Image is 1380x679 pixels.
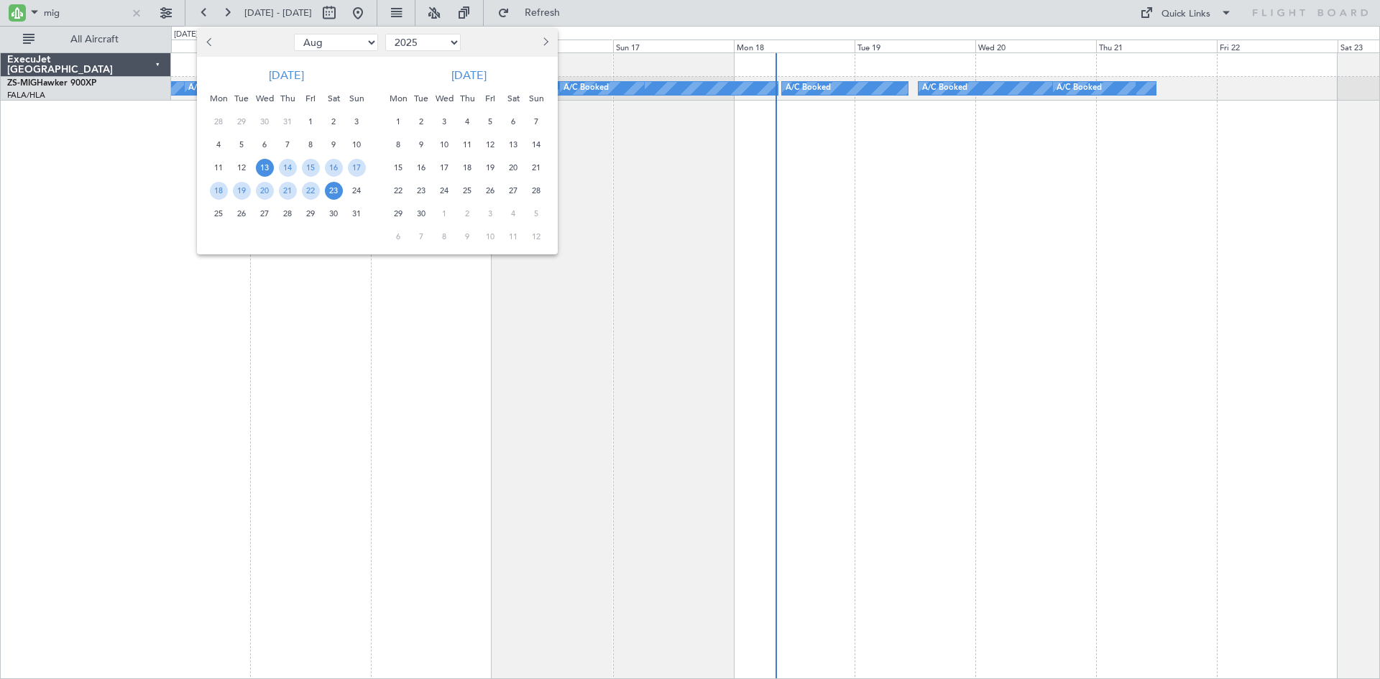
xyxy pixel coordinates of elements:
[410,225,433,248] div: 7-10-2025
[279,205,297,223] span: 28
[230,110,253,133] div: 29-7-2025
[390,205,408,223] span: 29
[528,136,546,154] span: 14
[233,136,251,154] span: 5
[203,31,218,54] button: Previous month
[387,202,410,225] div: 29-9-2025
[482,113,500,131] span: 5
[413,113,431,131] span: 2
[299,87,322,110] div: Fri
[253,87,276,110] div: Wed
[459,182,477,200] span: 25
[436,136,454,154] span: 10
[325,159,343,177] span: 16
[482,228,500,246] span: 10
[276,156,299,179] div: 14-8-2025
[348,113,366,131] span: 3
[410,87,433,110] div: Tue
[436,113,454,131] span: 3
[505,205,523,223] span: 4
[410,133,433,156] div: 9-9-2025
[502,202,525,225] div: 4-10-2025
[256,182,274,200] span: 20
[276,133,299,156] div: 7-8-2025
[456,156,479,179] div: 18-9-2025
[459,136,477,154] span: 11
[456,225,479,248] div: 9-10-2025
[482,182,500,200] span: 26
[479,156,502,179] div: 19-9-2025
[502,110,525,133] div: 6-9-2025
[387,225,410,248] div: 6-10-2025
[436,205,454,223] span: 1
[345,110,368,133] div: 3-8-2025
[299,133,322,156] div: 8-8-2025
[505,113,523,131] span: 6
[436,159,454,177] span: 17
[253,202,276,225] div: 27-8-2025
[279,136,297,154] span: 7
[299,110,322,133] div: 1-8-2025
[230,202,253,225] div: 26-8-2025
[210,159,228,177] span: 11
[233,205,251,223] span: 26
[302,182,320,200] span: 22
[256,159,274,177] span: 13
[479,202,502,225] div: 3-10-2025
[345,202,368,225] div: 31-8-2025
[525,156,548,179] div: 21-9-2025
[525,225,548,248] div: 12-10-2025
[276,179,299,202] div: 21-8-2025
[505,159,523,177] span: 20
[348,136,366,154] span: 10
[207,87,230,110] div: Mon
[207,179,230,202] div: 18-8-2025
[479,110,502,133] div: 5-9-2025
[299,156,322,179] div: 15-8-2025
[230,156,253,179] div: 12-8-2025
[433,202,456,225] div: 1-10-2025
[299,202,322,225] div: 29-8-2025
[210,113,228,131] span: 28
[502,133,525,156] div: 13-9-2025
[537,31,553,54] button: Next month
[413,159,431,177] span: 16
[325,205,343,223] span: 30
[459,205,477,223] span: 2
[456,133,479,156] div: 11-9-2025
[345,156,368,179] div: 17-8-2025
[253,133,276,156] div: 6-8-2025
[233,159,251,177] span: 12
[505,228,523,246] span: 11
[325,182,343,200] span: 23
[348,182,366,200] span: 24
[390,136,408,154] span: 8
[479,87,502,110] div: Fri
[279,182,297,200] span: 21
[456,110,479,133] div: 4-9-2025
[502,179,525,202] div: 27-9-2025
[299,179,322,202] div: 22-8-2025
[502,225,525,248] div: 11-10-2025
[433,225,456,248] div: 8-10-2025
[322,87,345,110] div: Sat
[322,133,345,156] div: 9-8-2025
[502,87,525,110] div: Sat
[505,182,523,200] span: 27
[482,159,500,177] span: 19
[256,205,274,223] span: 27
[207,156,230,179] div: 11-8-2025
[410,202,433,225] div: 30-9-2025
[348,205,366,223] span: 31
[479,133,502,156] div: 12-9-2025
[482,205,500,223] span: 3
[233,182,251,200] span: 19
[253,156,276,179] div: 13-8-2025
[345,179,368,202] div: 24-8-2025
[456,87,479,110] div: Thu
[230,87,253,110] div: Tue
[207,110,230,133] div: 28-7-2025
[210,182,228,200] span: 18
[433,156,456,179] div: 17-9-2025
[410,179,433,202] div: 23-9-2025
